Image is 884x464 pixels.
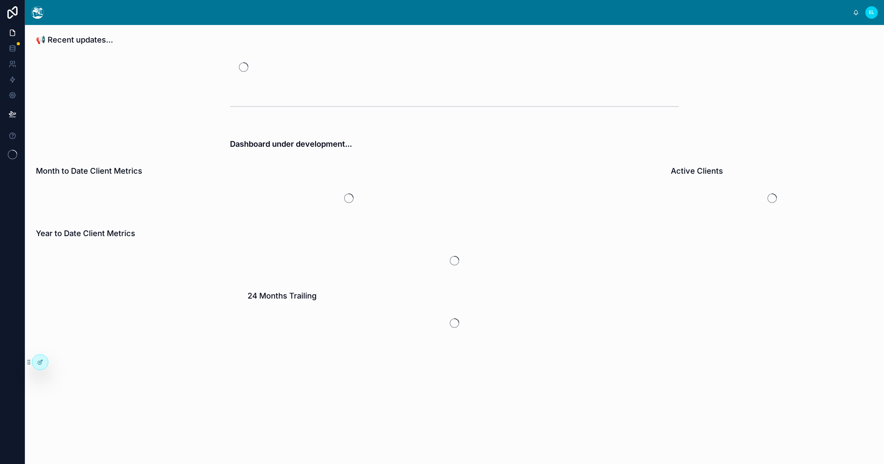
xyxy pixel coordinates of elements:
[671,165,723,176] h1: Active Clients
[36,228,135,239] h1: Year to Date Client Metrics
[869,9,874,16] span: EL
[248,290,316,301] h1: 24 Months Trailing
[31,6,44,19] img: App logo
[50,10,853,13] div: scrollable content
[36,165,142,176] h1: Month to Date Client Metrics
[230,138,679,150] h3: Dashboard under development...
[36,34,113,45] h1: 📢 Recent updates...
